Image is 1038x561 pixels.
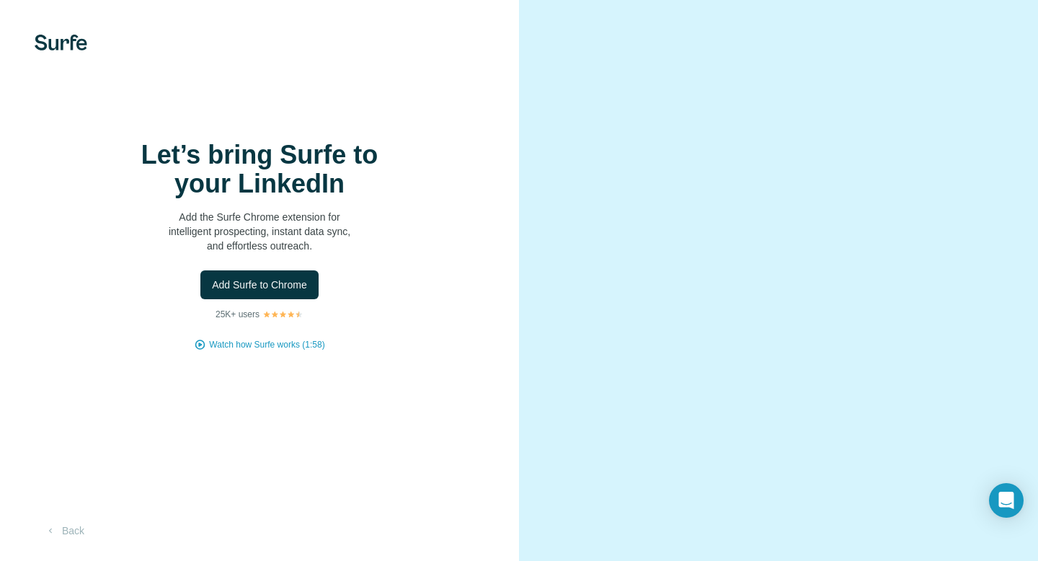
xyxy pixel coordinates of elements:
[115,210,404,253] p: Add the Surfe Chrome extension for intelligent prospecting, instant data sync, and effortless out...
[200,270,319,299] button: Add Surfe to Chrome
[989,483,1024,518] div: Open Intercom Messenger
[209,338,324,351] button: Watch how Surfe works (1:58)
[35,35,87,50] img: Surfe's logo
[115,141,404,198] h1: Let’s bring Surfe to your LinkedIn
[212,278,307,292] span: Add Surfe to Chrome
[216,308,259,321] p: 25K+ users
[262,310,303,319] img: Rating Stars
[35,518,94,544] button: Back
